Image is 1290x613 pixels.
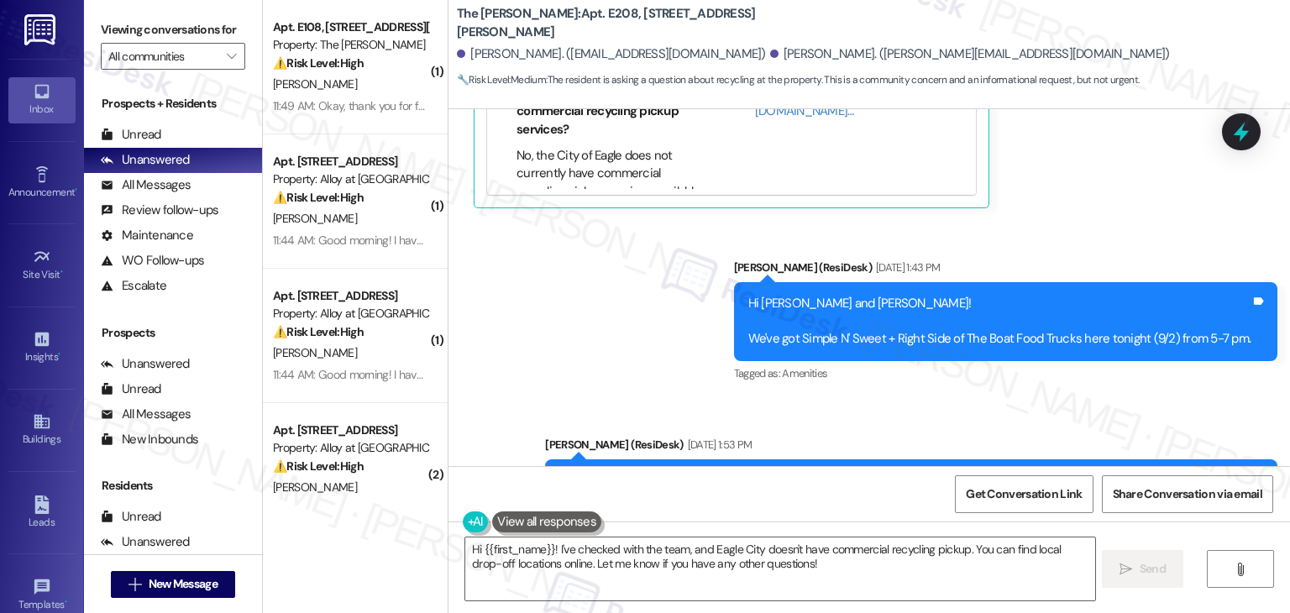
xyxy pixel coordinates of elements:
span: • [65,596,67,608]
div: Apt. [STREET_ADDRESS] [273,153,428,170]
div: [DATE] 1:53 PM [684,436,752,453]
div: 11:49 AM: Okay, thank you for following up. I look forward to hearing from them [DATE]. [273,98,684,113]
span: • [60,266,63,278]
button: Share Conversation via email [1102,475,1273,513]
strong: ⚠️ Risk Level: High [273,324,364,339]
div: [PERSON_NAME]. ([PERSON_NAME][EMAIL_ADDRESS][DOMAIN_NAME]) [770,45,1170,63]
a: Site Visit • [8,243,76,288]
div: Tagged as: [734,361,1278,385]
span: Share Conversation via email [1113,485,1262,503]
li: Does the City of Eagle offer commercial recycling pickup services? [517,85,709,139]
strong: ⚠️ Risk Level: High [273,190,364,205]
span: [PERSON_NAME] [273,211,357,226]
span: : The resident is asking a question about recycling at the property. This is a community concern ... [457,71,1140,89]
div: Property: Alloy at [GEOGRAPHIC_DATA] [273,439,428,457]
strong: ⚠️ Risk Level: High [273,55,364,71]
div: 11:44 AM: Good morning! I have sent over another screenshot to the leasing office. I would like t... [273,367,1238,382]
textarea: Hi {{first_name}}! I've checked with the team, and Eagle City doesn't have commercial recycling p... [465,537,1094,600]
span: [PERSON_NAME] [273,345,357,360]
i:  [1234,563,1246,576]
label: Viewing conversations for [101,17,245,43]
span: Get Conversation Link [966,485,1082,503]
div: Unanswered [101,533,190,551]
span: Send [1140,560,1166,578]
div: Unread [101,380,161,398]
div: [DATE] 1:43 PM [872,259,941,276]
div: Unanswered [101,355,190,373]
div: Residents [84,477,262,495]
div: Prospects [84,324,262,342]
strong: 🔧 Risk Level: Medium [457,73,546,86]
div: Unread [101,508,161,526]
div: Maintenance [101,227,193,244]
a: Inbox [8,77,76,123]
button: Send [1102,550,1183,588]
div: WO Follow-ups [101,252,204,270]
div: Apt. E108, [STREET_ADDRESS][PERSON_NAME] [273,18,428,36]
strong: ⚠️ Risk Level: High [273,458,364,474]
span: • [75,184,77,196]
button: New Message [111,571,235,598]
span: [PERSON_NAME] [273,479,357,495]
div: Unanswered [101,151,190,169]
i:  [1120,563,1132,576]
span: Amenities [782,366,827,380]
a: Leads [8,490,76,536]
span: [PERSON_NAME] [273,76,357,92]
span: • [58,348,60,360]
div: Apt. [STREET_ADDRESS] [273,287,428,305]
div: Property: The [PERSON_NAME] [273,36,428,54]
input: All communities [108,43,218,70]
div: Property: Alloy at [GEOGRAPHIC_DATA] [273,305,428,322]
div: Unread [101,126,161,144]
div: [PERSON_NAME] (ResiDesk) [734,259,1278,282]
li: No, the City of Eagle does not currently have commercial recycling pickup services available. [517,147,709,201]
i:  [128,578,141,591]
div: Apt. [STREET_ADDRESS] [273,422,428,439]
a: Insights • [8,325,76,370]
div: [PERSON_NAME]. ([EMAIL_ADDRESS][DOMAIN_NAME]) [457,45,766,63]
div: 11:44 AM: Good morning! I have sent over another screenshot to the leasing office. I would like t... [273,233,1238,248]
img: ResiDesk Logo [24,14,59,45]
div: All Messages [101,176,191,194]
div: Property: Alloy at [GEOGRAPHIC_DATA] [273,170,428,188]
b: The [PERSON_NAME]: Apt. E208, [STREET_ADDRESS][PERSON_NAME] [457,5,793,41]
div: Hi [PERSON_NAME] and [PERSON_NAME]! We've got Simple N' Sweet + Right Side of The Boat Food Truck... [748,295,1251,348]
div: New Inbounds [101,431,198,448]
div: Escalate [101,277,166,295]
div: Review follow-ups [101,202,218,219]
button: Get Conversation Link [955,475,1093,513]
div: Prospects + Residents [84,95,262,113]
div: [PERSON_NAME] (ResiDesk) [545,436,1277,459]
i:  [227,50,236,63]
a: Buildings [8,407,76,453]
span: New Message [149,575,218,593]
div: All Messages [101,406,191,423]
